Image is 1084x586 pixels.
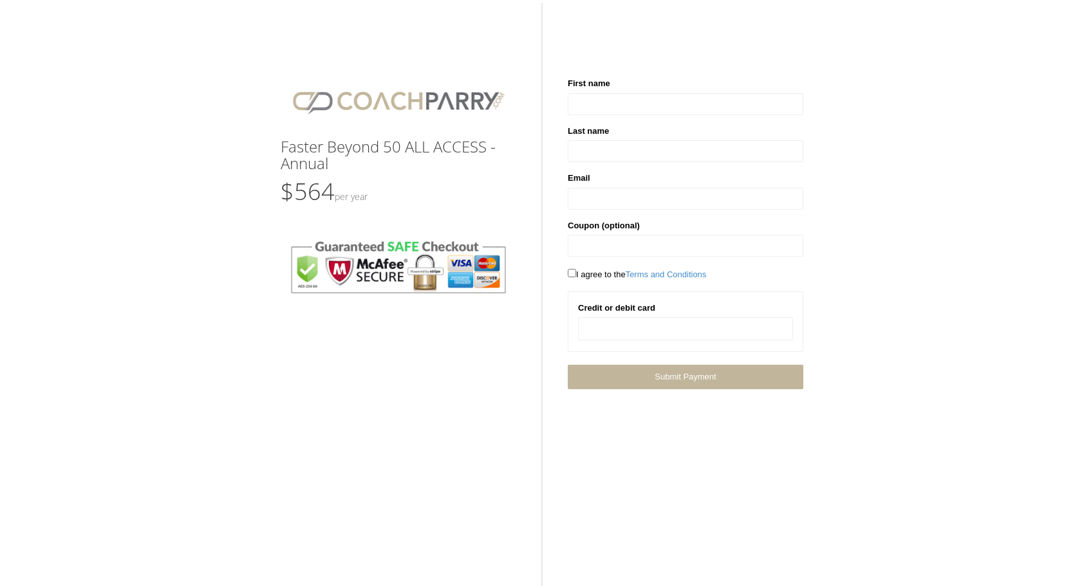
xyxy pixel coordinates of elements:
small: Per Year [335,190,368,203]
label: Credit or debit card [578,302,655,315]
a: Submit Payment [568,365,803,389]
label: First name [568,77,610,90]
label: Email [568,172,590,185]
img: CPlogo.png [281,77,516,125]
span: $564 [281,176,368,207]
label: Coupon (optional) [568,219,640,232]
h3: Faster Beyond 50 ALL ACCESS - Annual [281,138,516,172]
label: Last name [568,125,609,138]
span: Submit Payment [655,372,716,381]
iframe: Secure card payment input frame [586,324,785,334]
a: Terms and Conditions [626,270,707,279]
span: I agree to the [568,270,706,279]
